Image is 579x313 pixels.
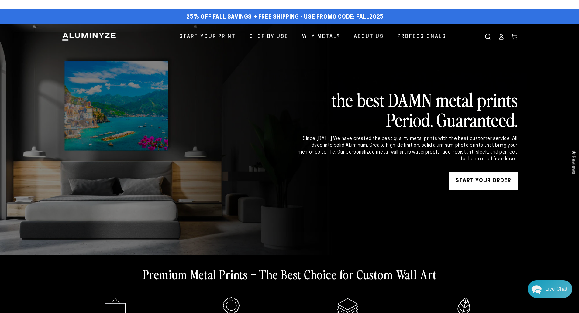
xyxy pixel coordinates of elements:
span: 25% off FALL Savings + Free Shipping - Use Promo Code: FALL2025 [186,14,384,21]
summary: Search our site [481,30,495,43]
span: Shop By Use [250,32,288,41]
h2: the best DAMN metal prints Period. Guaranteed. [297,89,518,129]
a: START YOUR Order [449,172,518,190]
img: Aluminyze [62,32,116,41]
div: Click to open Judge.me floating reviews tab [567,145,579,179]
span: Why Metal? [302,32,340,41]
span: Start Your Print [179,32,236,41]
span: About Us [354,32,384,41]
div: Chat widget toggle [528,280,572,298]
div: Contact Us Directly [545,280,567,298]
a: Why Metal? [298,29,345,45]
h2: Premium Metal Prints – The Best Choice for Custom Wall Art [143,266,436,282]
a: Professionals [393,29,451,45]
span: Professionals [398,32,446,41]
a: Start Your Print [175,29,240,45]
div: Since [DATE] We have created the best quality metal prints with the best customer service. All dy... [297,135,518,163]
a: Shop By Use [245,29,293,45]
a: About Us [349,29,388,45]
